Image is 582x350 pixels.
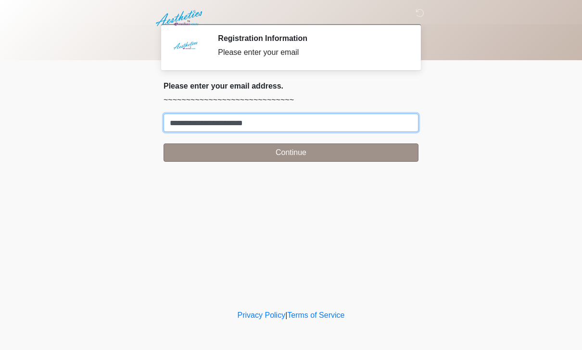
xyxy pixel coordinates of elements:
a: Privacy Policy [238,311,286,319]
button: Continue [164,143,418,162]
h2: Registration Information [218,34,404,43]
p: ~~~~~~~~~~~~~~~~~~~~~~~~~~~~~ [164,94,418,106]
img: Agent Avatar [171,34,200,63]
div: Please enter your email [218,47,404,58]
h2: Please enter your email address. [164,81,418,91]
img: Aesthetics by Emediate Cure Logo [154,7,206,29]
a: Terms of Service [287,311,344,319]
a: | [285,311,287,319]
